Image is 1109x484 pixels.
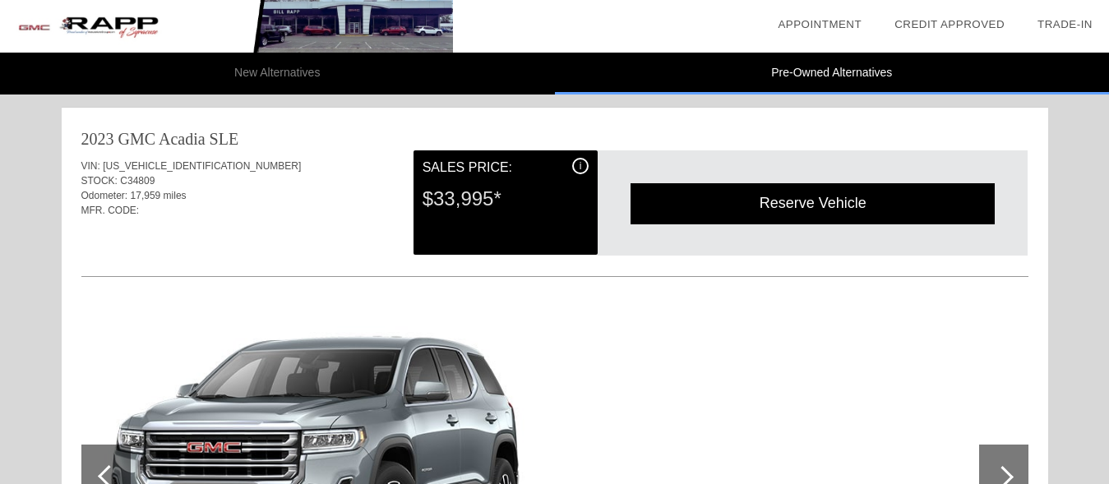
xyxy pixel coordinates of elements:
[572,158,589,174] div: i
[81,175,118,187] span: STOCK:
[81,228,1028,254] div: Quoted on [DATE] 7:53:09 PM
[120,175,155,187] span: C34809
[778,18,862,30] a: Appointment
[103,160,301,172] span: [US_VEHICLE_IDENTIFICATION_NUMBER]
[81,190,128,201] span: Odometer:
[1037,18,1093,30] a: Trade-In
[423,158,589,177] div: Sales Price:
[210,127,239,150] div: SLE
[894,18,1005,30] a: Credit Approved
[631,183,995,224] div: Reserve Vehicle
[81,160,100,172] span: VIN:
[81,205,140,216] span: MFR. CODE:
[81,127,206,150] div: 2023 GMC Acadia
[131,190,187,201] span: 17,959 miles
[423,177,589,220] div: $33,995*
